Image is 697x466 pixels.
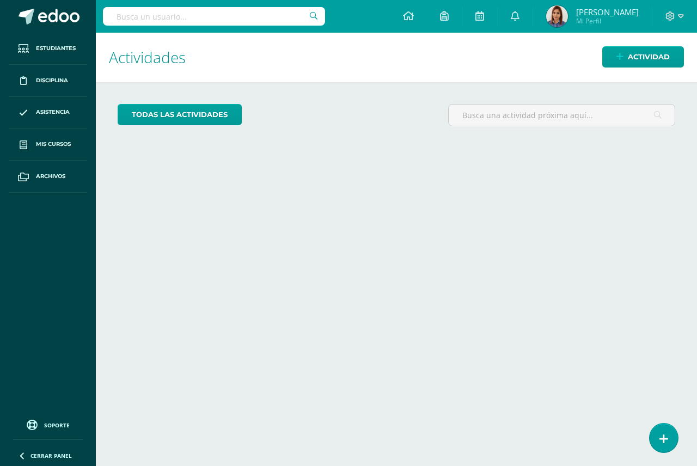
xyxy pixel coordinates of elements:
input: Busca un usuario... [103,7,325,26]
a: Asistencia [9,97,87,129]
a: Archivos [9,161,87,193]
a: Estudiantes [9,33,87,65]
a: Mis cursos [9,128,87,161]
a: Actividad [602,46,684,68]
span: Cerrar panel [30,452,72,459]
span: Archivos [36,172,65,181]
span: Asistencia [36,108,70,116]
img: d0f26e503699a9c74c6a7edf9e2c6eeb.png [546,5,568,27]
span: Actividad [628,47,670,67]
a: Soporte [13,417,83,432]
span: Disciplina [36,76,68,85]
span: Mis cursos [36,140,71,149]
span: Mi Perfil [576,16,639,26]
span: Estudiantes [36,44,76,53]
span: [PERSON_NAME] [576,7,639,17]
a: todas las Actividades [118,104,242,125]
a: Disciplina [9,65,87,97]
input: Busca una actividad próxima aquí... [449,105,675,126]
h1: Actividades [109,33,684,82]
span: Soporte [44,421,70,429]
